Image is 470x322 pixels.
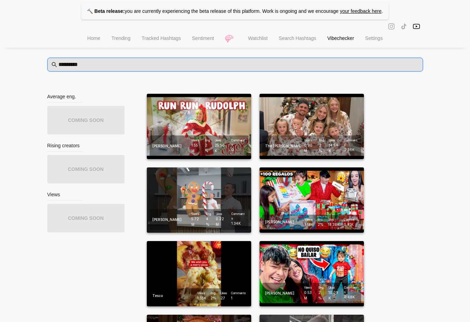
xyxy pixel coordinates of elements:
[142,35,181,41] span: Tracked Hashtags
[221,296,227,301] span: 27
[206,216,212,227] span: 4%
[191,138,201,143] span: Views
[215,138,227,143] span: Likes
[319,143,325,154] span: 2%
[231,138,246,147] span: Comments
[205,143,211,154] span: 2%
[215,143,227,154] span: 25.50K
[87,35,100,41] span: Home
[87,8,125,14] strong: 🔨 Beta release:
[210,296,216,301] span: 2%
[231,221,246,226] span: 1.34K
[59,215,113,221] div: Coming Soon
[210,291,216,296] span: Eng.
[304,286,314,290] span: Views
[329,143,340,154] span: 14.54K
[47,94,125,99] div: Average eng.
[265,291,304,296] span: [PERSON_NAME]
[344,295,358,300] span: 0.68K
[152,143,191,149] span: [PERSON_NAME]
[59,117,113,123] div: Coming Soon
[318,290,324,301] span: 2%
[216,212,227,216] span: Likes
[304,138,315,143] span: Views
[328,222,340,228] span: 18.38K
[304,290,314,301] span: 0.53M
[221,291,227,296] span: Likes
[388,22,395,30] span: instagram
[318,286,324,290] span: Eng.
[305,217,313,222] span: Views
[344,286,358,294] span: Comments
[265,143,304,149] span: The [PERSON_NAME] Fam
[328,286,340,290] span: Likes
[231,296,246,301] span: 1
[59,166,113,172] div: Coming Soon
[344,222,358,228] span: 0.81K
[365,35,383,41] span: Settings
[318,217,324,222] span: Eng.
[81,3,388,19] p: you are currently experiencing the beta release of this platform. Work is ongoing and we encourage .
[51,62,57,67] span: search
[47,143,125,148] div: Rising creators
[231,147,246,153] span: 0
[305,222,313,228] span: 1.13M
[327,35,354,41] span: Vibechecker
[231,291,246,296] span: Comments
[279,35,316,41] span: Search Hashtags
[206,212,212,216] span: Eng.
[344,147,358,153] span: 2.36K
[329,138,340,143] span: Likes
[319,138,325,143] span: Eng.
[328,290,340,301] span: 10.09K
[265,220,304,225] span: [PERSON_NAME]
[340,8,382,14] a: your feedback here
[205,138,211,143] span: Eng.
[191,216,202,227] span: 5.72M
[192,35,214,41] span: Sentiment
[328,217,340,222] span: Likes
[47,192,125,197] div: Views
[318,222,324,228] span: 2%
[191,212,202,216] span: Views
[344,217,358,222] span: Comments
[248,35,268,41] span: Watchlist
[111,35,130,41] span: Trending
[191,143,201,154] span: 1.55M
[197,291,206,296] span: Views
[304,143,315,154] span: 0.90M
[216,216,227,227] span: 0.22M
[413,22,420,30] span: youtube
[152,293,191,299] span: Tesco
[231,212,246,221] span: Comments
[197,296,206,301] span: 1.55K
[344,138,358,147] span: Comments
[152,217,191,223] span: [PERSON_NAME]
